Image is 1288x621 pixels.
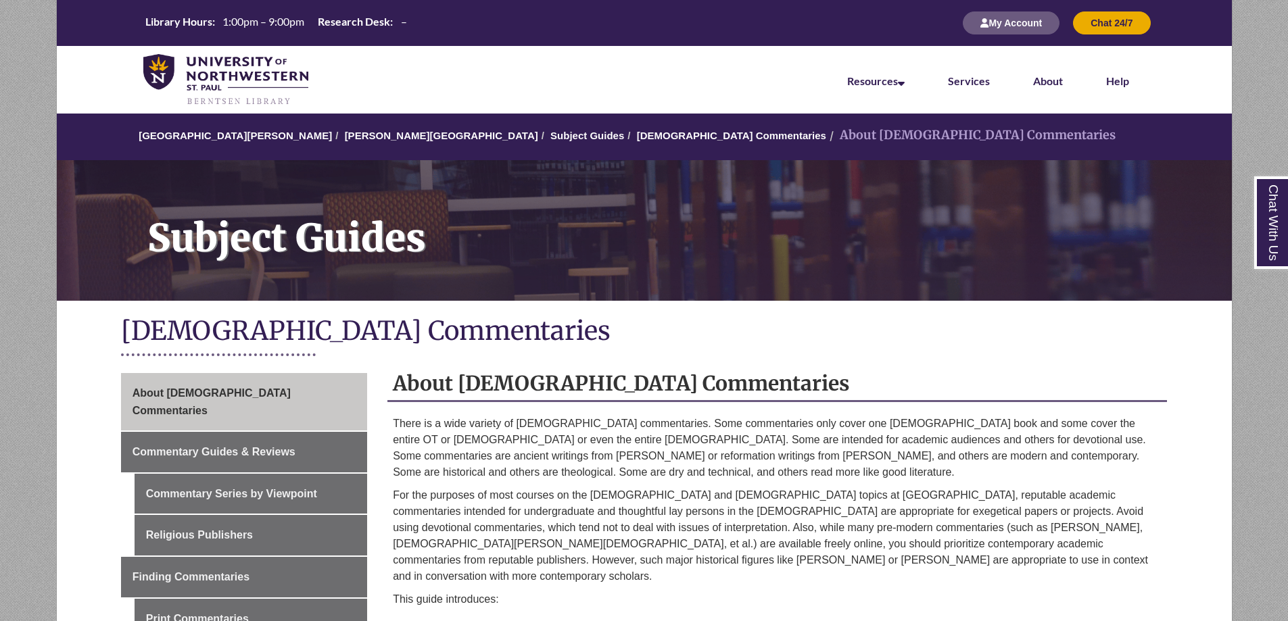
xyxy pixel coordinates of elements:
[312,14,395,29] th: Research Desk:
[637,130,826,141] a: [DEMOGRAPHIC_DATA] Commentaries
[963,17,1059,28] a: My Account
[133,571,249,582] span: Finding Commentaries
[948,74,990,87] a: Services
[393,487,1162,585] p: For the purposes of most courses on the [DEMOGRAPHIC_DATA] and [DEMOGRAPHIC_DATA] topics at [GEOG...
[393,591,1162,607] p: This guide introduces:
[1106,74,1129,87] a: Help
[133,387,291,416] span: About [DEMOGRAPHIC_DATA] Commentaries
[826,126,1116,145] li: About [DEMOGRAPHIC_DATA] Commentaries
[387,366,1167,402] h2: About [DEMOGRAPHIC_DATA] Commentaries
[143,54,309,107] img: UNWSP Library Logo
[401,15,407,28] span: –
[133,446,295,457] span: Commentary Guides & Reviews
[140,14,217,29] th: Library Hours:
[222,15,304,28] span: 1:00pm – 9:00pm
[139,130,332,141] a: [GEOGRAPHIC_DATA][PERSON_NAME]
[1033,74,1063,87] a: About
[1073,17,1150,28] a: Chat 24/7
[121,373,367,430] a: About [DEMOGRAPHIC_DATA] Commentaries
[1073,11,1150,34] button: Chat 24/7
[135,515,367,555] a: Religious Publishers
[135,474,367,514] a: Commentary Series by Viewpoint
[121,314,1168,350] h1: [DEMOGRAPHIC_DATA] Commentaries
[121,557,367,597] a: Finding Commentaries
[963,11,1059,34] button: My Account
[393,416,1162,480] p: There is a wide variety of [DEMOGRAPHIC_DATA] commentaries. Some commentaries only cover one [DEM...
[57,160,1232,301] a: Subject Guides
[345,130,538,141] a: [PERSON_NAME][GEOGRAPHIC_DATA]
[140,14,412,31] table: Hours Today
[550,130,624,141] a: Subject Guides
[121,432,367,472] a: Commentary Guides & Reviews
[140,14,412,32] a: Hours Today
[847,74,905,87] a: Resources
[133,160,1232,283] h1: Subject Guides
